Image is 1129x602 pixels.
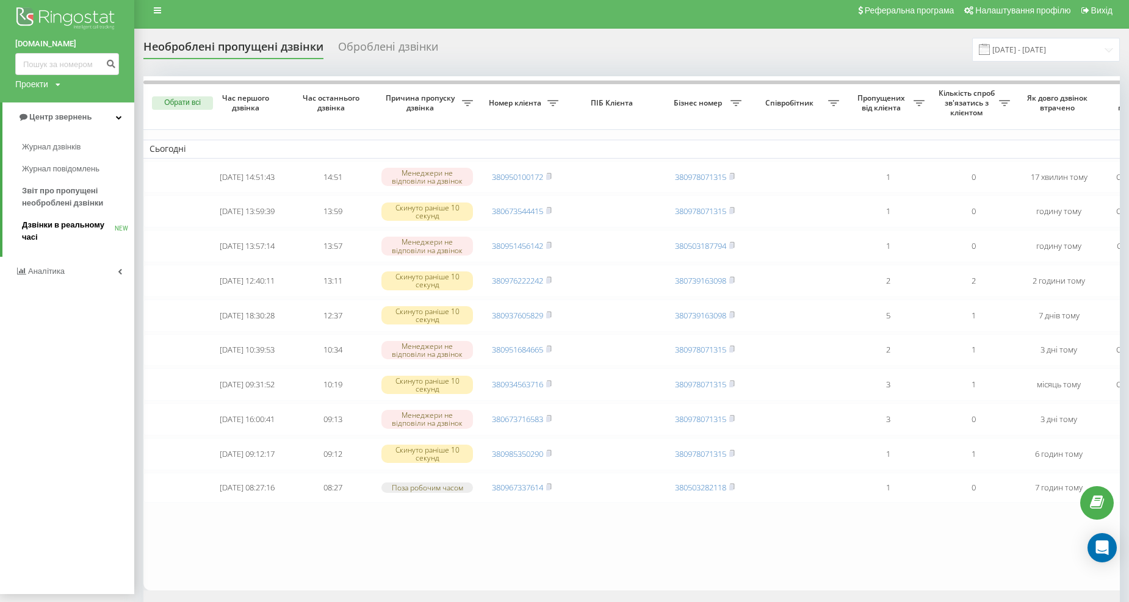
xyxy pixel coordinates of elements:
a: 380739163098 [675,310,726,321]
td: [DATE] 09:12:17 [204,438,290,470]
td: 2 [845,265,931,297]
a: Центр звернень [2,102,134,132]
a: Дзвінки в реальному часіNEW [22,214,134,248]
a: Журнал повідомлень [22,158,134,180]
td: 5 [845,299,931,332]
span: Реферальна програма [865,5,954,15]
span: Як довго дзвінок втрачено [1026,93,1092,112]
a: 380985350290 [492,448,543,459]
a: 380978071315 [675,344,726,355]
span: Бізнес номер [668,98,730,108]
a: 380937605829 [492,310,543,321]
a: 380503187794 [675,240,726,251]
span: Кількість спроб зв'язатись з клієнтом [937,88,999,117]
td: 0 [931,403,1016,435]
td: 0 [931,195,1016,228]
div: Проекти [15,78,48,90]
td: [DATE] 12:40:11 [204,265,290,297]
td: 09:13 [290,403,375,435]
td: 7 годин тому [1016,473,1102,503]
td: 7 днів тому [1016,299,1102,332]
td: 3 дні тому [1016,403,1102,435]
td: 2 [845,334,931,367]
img: Ringostat logo [15,4,119,35]
div: Скинуто раніше 10 секунд [381,376,473,394]
td: 14:51 [290,161,375,193]
div: Скинуто раніше 10 секунд [381,445,473,463]
span: Причина пропуску дзвінка [381,93,462,112]
td: 2 години тому [1016,265,1102,297]
td: [DATE] 16:00:41 [204,403,290,435]
td: 2 [931,265,1016,297]
td: [DATE] 14:51:43 [204,161,290,193]
div: Менеджери не відповіли на дзвінок [381,168,473,186]
a: 380978071315 [675,206,726,217]
td: 1 [845,195,931,228]
td: 08:27 [290,473,375,503]
td: 1 [931,334,1016,367]
a: 380967337614 [492,482,543,493]
td: місяць тому [1016,368,1102,401]
a: 380951456142 [492,240,543,251]
span: Центр звернень [29,112,92,121]
td: 3 дні тому [1016,334,1102,367]
td: 09:12 [290,438,375,470]
span: Вихід [1091,5,1113,15]
div: Менеджери не відповіли на дзвінок [381,237,473,255]
td: 1 [931,299,1016,332]
td: 0 [931,230,1016,262]
button: Обрати всі [152,96,213,110]
a: 380976222242 [492,275,543,286]
a: Журнал дзвінків [22,136,134,158]
td: 0 [931,161,1016,193]
a: 380673716583 [492,414,543,425]
td: 1 [845,438,931,470]
td: годину тому [1016,195,1102,228]
a: 380978071315 [675,379,726,390]
a: 380951684665 [492,344,543,355]
div: Менеджери не відповіли на дзвінок [381,410,473,428]
span: Час першого дзвінка [214,93,280,112]
td: 3 [845,368,931,401]
td: 13:57 [290,230,375,262]
div: Необроблені пропущені дзвінки [143,40,323,59]
td: 6 годин тому [1016,438,1102,470]
span: Час останнього дзвінка [300,93,366,112]
div: Оброблені дзвінки [338,40,438,59]
span: Номер клієнта [485,98,547,108]
div: Скинуто раніше 10 секунд [381,202,473,221]
span: Журнал повідомлень [22,163,99,175]
a: 380978071315 [675,448,726,459]
span: Дзвінки в реальному часі [22,219,115,243]
td: годину тому [1016,230,1102,262]
input: Пошук за номером [15,53,119,75]
div: Менеджери не відповіли на дзвінок [381,341,473,359]
span: Пропущених від клієнта [851,93,914,112]
td: [DATE] 18:30:28 [204,299,290,332]
a: 380503282118 [675,482,726,493]
div: Поза робочим часом [381,482,473,493]
a: [DOMAIN_NAME] [15,38,119,50]
td: [DATE] 10:39:53 [204,334,290,367]
td: 10:34 [290,334,375,367]
td: 3 [845,403,931,435]
td: 0 [931,473,1016,503]
a: Звіт про пропущені необроблені дзвінки [22,180,134,214]
td: 1 [931,368,1016,401]
a: 380739163098 [675,275,726,286]
span: Аналiтика [28,267,65,276]
td: 13:59 [290,195,375,228]
td: [DATE] 13:59:39 [204,195,290,228]
td: [DATE] 08:27:16 [204,473,290,503]
span: Налаштування профілю [975,5,1070,15]
span: ПІБ Клієнта [575,98,652,108]
span: Журнал дзвінків [22,141,81,153]
a: 380978071315 [675,171,726,182]
td: 1 [931,438,1016,470]
td: 13:11 [290,265,375,297]
td: 1 [845,230,931,262]
td: 12:37 [290,299,375,332]
span: Співробітник [754,98,828,108]
td: 17 хвилин тому [1016,161,1102,193]
a: 380950100172 [492,171,543,182]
